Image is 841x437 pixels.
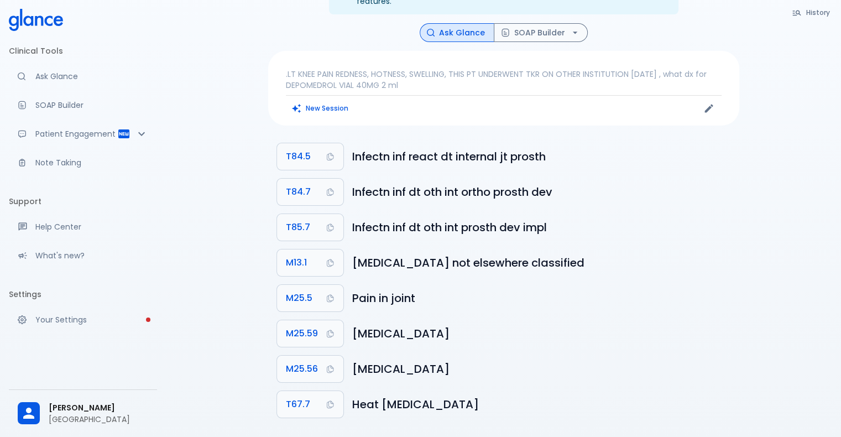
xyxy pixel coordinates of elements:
button: Clears all inputs and results. [286,100,355,116]
p: SOAP Builder [35,100,148,111]
a: Moramiz: Find ICD10AM codes instantly [9,64,157,89]
h6: Monoarthritis, not elsewhere classified [352,254,730,272]
button: Copy Code M13.1 to clipboard [277,249,343,276]
span: [PERSON_NAME] [49,402,148,414]
a: Docugen: Compose a clinical documentation in seconds [9,93,157,117]
button: History [786,4,837,20]
span: M13.1 [286,255,307,270]
button: Ask Glance [420,23,494,43]
li: Support [9,188,157,215]
button: Copy Code T67.7 to clipboard [277,391,343,418]
button: Copy Code T85.7 to clipboard [277,214,343,241]
span: T84.5 [286,149,311,164]
li: Settings [9,281,157,308]
a: Get help from our support team [9,215,157,239]
span: M25.5 [286,290,312,306]
button: Copy Code M25.5 to clipboard [277,285,343,311]
h6: Pain in a joint, site unspecified [352,325,730,342]
h6: Pain in joint [352,289,730,307]
div: Patient Reports & Referrals [9,122,157,146]
span: T67.7 [286,397,310,412]
button: Copy Code M25.56 to clipboard [277,356,343,382]
h6: Infection and inflammatory reaction due to other internal prosthetic devices, implants and grafts [352,218,730,236]
h6: Heat oedema [352,396,730,413]
div: [PERSON_NAME][GEOGRAPHIC_DATA] [9,394,157,433]
p: What's new? [35,250,148,261]
p: Patient Engagement [35,128,117,139]
span: M25.59 [286,326,318,341]
button: Copy Code M25.59 to clipboard [277,320,343,347]
a: Advanced note-taking [9,150,157,175]
p: Your Settings [35,314,148,325]
p: .LT KNEE PAIN REDNESS, HOTNESS, SWELLING, THIS PT UNDERWENT TKR ON OTHER INSTITUTION [DATE] , wha... [286,69,722,91]
button: Edit [701,100,717,117]
a: Please complete account setup [9,308,157,332]
p: [GEOGRAPHIC_DATA] [49,414,148,425]
h6: Infection and inflammatory reaction due to other internal orthopaedic prosthetic devices, implant... [352,183,730,201]
button: Copy Code T84.7 to clipboard [277,179,343,205]
p: Note Taking [35,157,148,168]
div: Recent updates and feature releases [9,243,157,268]
h6: Infection and inflammatory reaction due to internal joint prosthesis [352,148,730,165]
button: Copy Code T84.5 to clipboard [277,143,343,170]
p: Ask Glance [35,71,148,82]
p: Help Center [35,221,148,232]
span: M25.56 [286,361,318,377]
span: T85.7 [286,220,310,235]
button: SOAP Builder [494,23,588,43]
span: T84.7 [286,184,311,200]
li: Clinical Tools [9,38,157,64]
h6: Pain in a joint, lower leg [352,360,730,378]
